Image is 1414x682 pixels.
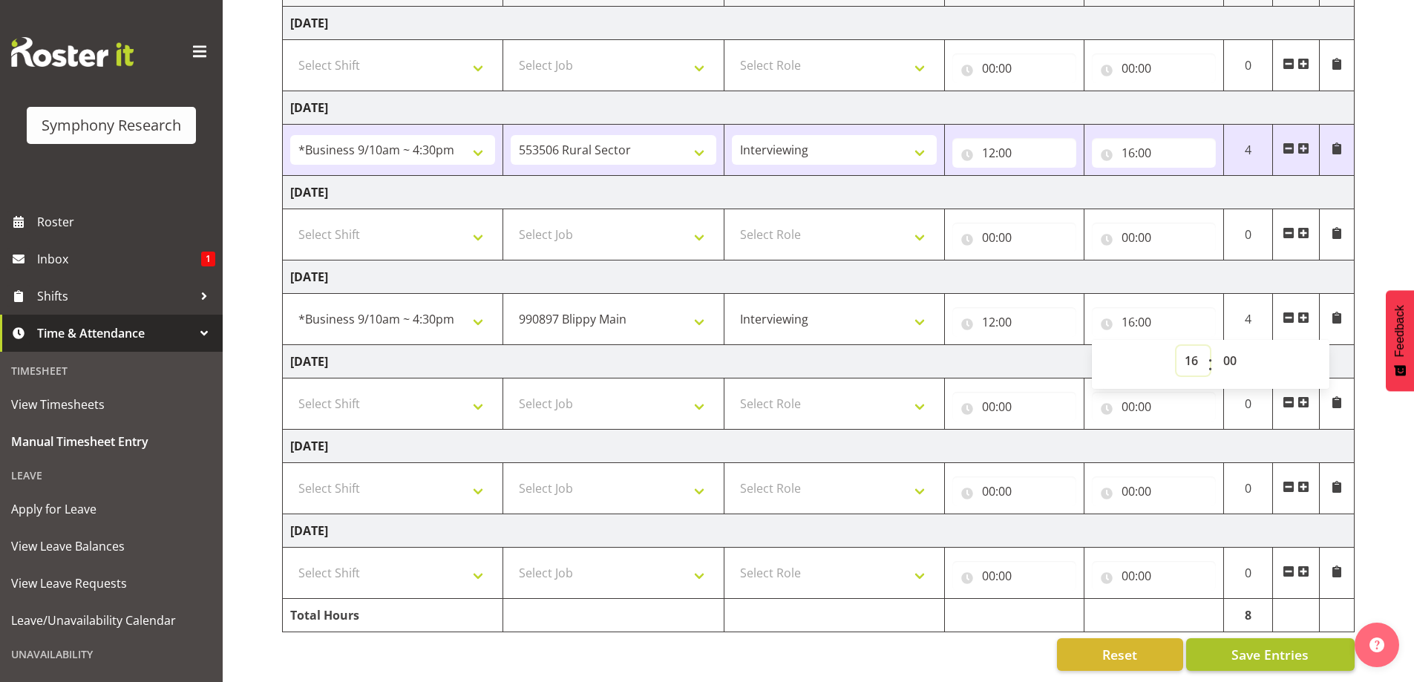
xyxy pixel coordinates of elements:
div: Leave [4,460,219,491]
input: Click to select... [952,561,1076,591]
td: 0 [1223,548,1273,599]
span: Manual Timesheet Entry [11,430,212,453]
td: [DATE] [283,7,1355,40]
span: View Leave Requests [11,572,212,594]
input: Click to select... [1092,561,1216,591]
span: Time & Attendance [37,322,193,344]
img: Rosterit website logo [11,37,134,67]
td: [DATE] [283,176,1355,209]
td: 0 [1223,378,1273,430]
input: Click to select... [952,138,1076,168]
a: Apply for Leave [4,491,219,528]
input: Click to select... [952,392,1076,422]
button: Feedback - Show survey [1386,290,1414,391]
td: 0 [1223,463,1273,514]
td: 4 [1223,294,1273,345]
button: Save Entries [1186,638,1355,671]
span: Roster [37,211,215,233]
span: Apply for Leave [11,498,212,520]
a: View Leave Balances [4,528,219,565]
span: Feedback [1393,305,1407,357]
input: Click to select... [1092,476,1216,506]
input: Click to select... [1092,307,1216,337]
td: [DATE] [283,260,1355,294]
input: Click to select... [952,223,1076,252]
td: 8 [1223,599,1273,632]
span: View Timesheets [11,393,212,416]
input: Click to select... [1092,392,1216,422]
td: 0 [1223,40,1273,91]
button: Reset [1057,638,1183,671]
div: Symphony Research [42,114,181,137]
a: Manual Timesheet Entry [4,423,219,460]
div: Timesheet [4,355,219,386]
input: Click to select... [1092,223,1216,252]
span: Inbox [37,248,201,270]
input: Click to select... [952,476,1076,506]
a: View Leave Requests [4,565,219,602]
input: Click to select... [1092,53,1216,83]
td: [DATE] [283,430,1355,463]
input: Click to select... [952,53,1076,83]
input: Click to select... [1092,138,1216,168]
td: 4 [1223,125,1273,176]
img: help-xxl-2.png [1369,637,1384,652]
span: : [1208,346,1213,383]
td: 0 [1223,209,1273,260]
td: [DATE] [283,345,1355,378]
span: 1 [201,252,215,266]
span: Shifts [37,285,193,307]
span: Reset [1102,645,1137,664]
span: View Leave Balances [11,535,212,557]
span: Leave/Unavailability Calendar [11,609,212,632]
td: Total Hours [283,599,503,632]
a: View Timesheets [4,386,219,423]
input: Click to select... [952,307,1076,337]
td: [DATE] [283,91,1355,125]
td: [DATE] [283,514,1355,548]
div: Unavailability [4,639,219,669]
span: Save Entries [1231,645,1309,664]
a: Leave/Unavailability Calendar [4,602,219,639]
